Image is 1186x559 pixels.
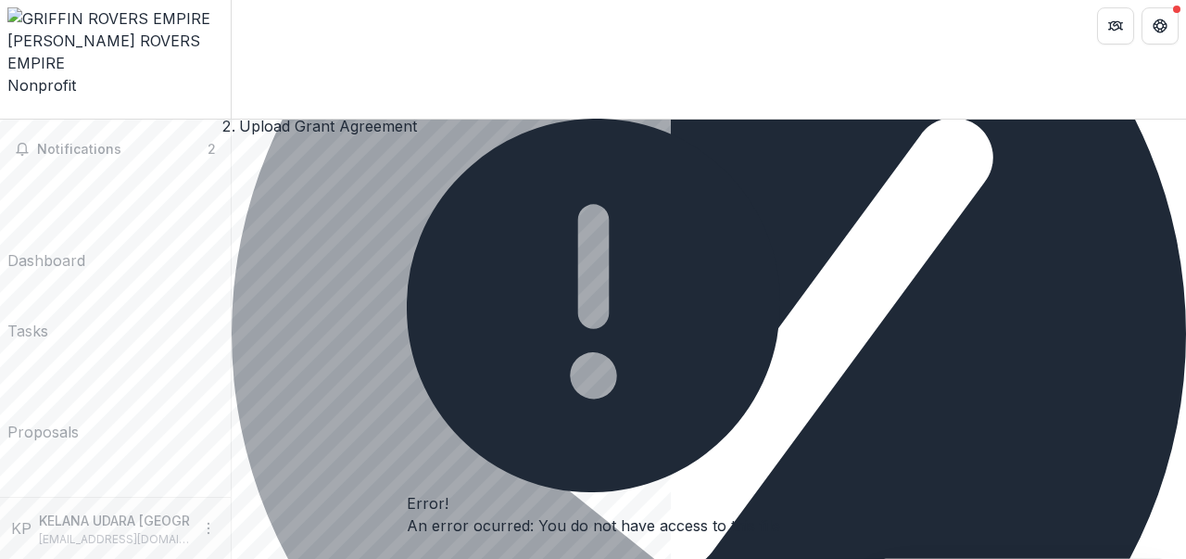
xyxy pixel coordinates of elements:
[1142,7,1179,44] button: Get Help
[7,320,48,342] div: Tasks
[197,517,220,540] button: More
[208,141,216,157] span: 2
[7,279,48,342] a: Tasks
[7,249,85,272] div: Dashboard
[39,531,190,548] p: [EMAIL_ADDRESS][DOMAIN_NAME]
[7,421,79,443] div: Proposals
[7,7,223,30] img: GRIFFIN ROVERS EMPIRE
[11,517,32,540] div: KELANA UDARA PAHANG
[37,142,208,158] span: Notifications
[1097,7,1134,44] button: Partners
[7,451,88,553] a: Documents
[7,134,223,164] button: Notifications2
[7,76,76,95] span: Nonprofit
[7,30,223,74] div: [PERSON_NAME] ROVERS EMPIRE
[7,349,79,443] a: Proposals
[239,115,417,137] div: Upload Grant Agreement
[7,172,85,272] a: Dashboard
[39,511,271,530] p: KELANA UDARA [GEOGRAPHIC_DATA]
